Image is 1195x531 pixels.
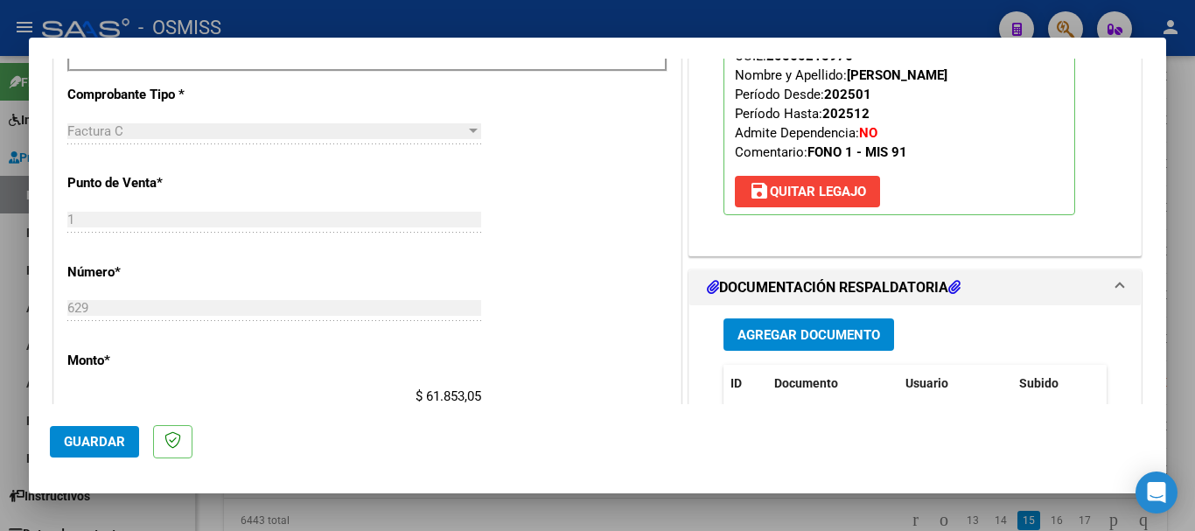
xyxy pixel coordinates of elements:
mat-expansion-panel-header: DOCUMENTACIÓN RESPALDATORIA [689,270,1141,305]
span: Guardar [64,434,125,450]
span: Agregar Documento [737,327,880,343]
h1: DOCUMENTACIÓN RESPALDATORIA [707,277,961,298]
mat-icon: save [749,180,770,201]
datatable-header-cell: Usuario [898,365,1012,402]
p: Comprobante Tipo * [67,85,248,105]
button: Agregar Documento [723,318,894,351]
button: Quitar Legajo [735,176,880,207]
span: Factura C [67,123,123,139]
strong: 202512 [822,106,870,122]
span: Subido [1019,376,1059,390]
p: Número [67,262,248,283]
datatable-header-cell: Subido [1012,365,1100,402]
span: ID [730,376,742,390]
strong: 202501 [824,87,871,102]
p: Punto de Venta [67,173,248,193]
span: Comentario: [735,144,907,160]
span: Documento [774,376,838,390]
strong: NO [859,125,877,141]
datatable-header-cell: Documento [767,365,898,402]
span: Usuario [905,376,948,390]
strong: [PERSON_NAME] [847,67,947,83]
div: Open Intercom Messenger [1136,472,1178,514]
p: Monto [67,351,248,371]
button: Guardar [50,426,139,458]
span: Quitar Legajo [749,184,866,199]
datatable-header-cell: ID [723,365,767,402]
datatable-header-cell: Acción [1100,365,1187,402]
strong: FONO 1 - MIS 91 [807,144,907,160]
